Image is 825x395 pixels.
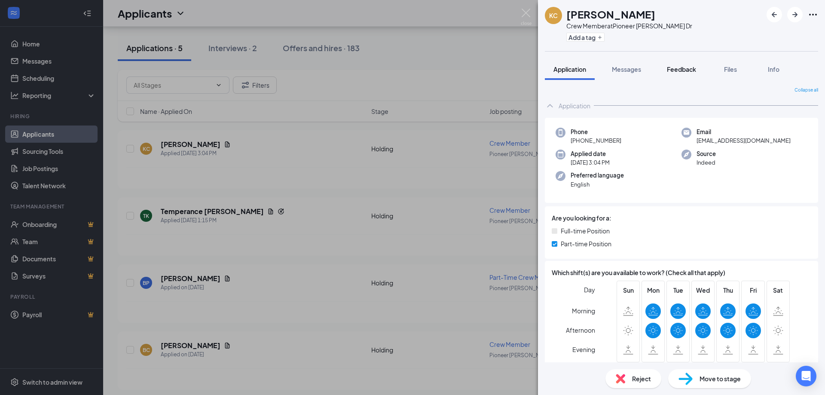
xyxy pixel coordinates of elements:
span: Reject [632,374,651,383]
div: Application [559,101,590,110]
span: English [571,180,624,189]
span: [PHONE_NUMBER] [571,136,621,145]
svg: ArrowLeftNew [769,9,779,20]
span: Files [724,65,737,73]
span: Move to stage [700,374,741,383]
span: Messages [612,65,641,73]
svg: ChevronUp [545,101,555,111]
span: Thu [720,285,736,295]
span: Afternoon [566,322,595,338]
span: Source [697,150,716,158]
svg: Ellipses [808,9,818,20]
svg: Plus [597,35,602,40]
button: ArrowLeftNew [767,7,782,22]
h1: [PERSON_NAME] [566,7,655,21]
span: Phone [571,128,621,136]
span: Day [584,285,595,294]
div: Crew Member at Pioneer [PERSON_NAME] Dr [566,21,692,30]
button: ArrowRight [787,7,803,22]
div: KC [549,11,558,20]
svg: ArrowRight [790,9,800,20]
span: Evening [572,342,595,357]
span: Application [553,65,586,73]
span: [DATE] 3:04 PM [571,158,610,167]
span: Full-time Position [561,226,610,236]
span: Info [768,65,779,73]
span: Indeed [697,158,716,167]
span: Tue [670,285,686,295]
span: Sun [620,285,636,295]
span: [EMAIL_ADDRESS][DOMAIN_NAME] [697,136,791,145]
span: Collapse all [794,87,818,94]
span: Email [697,128,791,136]
span: Which shift(s) are you available to work? (Check all that apply) [552,268,725,277]
span: Fri [746,285,761,295]
span: Applied date [571,150,610,158]
div: Open Intercom Messenger [796,366,816,386]
span: Sat [770,285,786,295]
span: Mon [645,285,661,295]
span: Feedback [667,65,696,73]
span: Wed [695,285,711,295]
span: Preferred language [571,171,624,180]
span: Part-time Position [561,239,611,248]
span: Are you looking for a: [552,213,611,223]
span: Morning [572,303,595,318]
button: PlusAdd a tag [566,33,605,42]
